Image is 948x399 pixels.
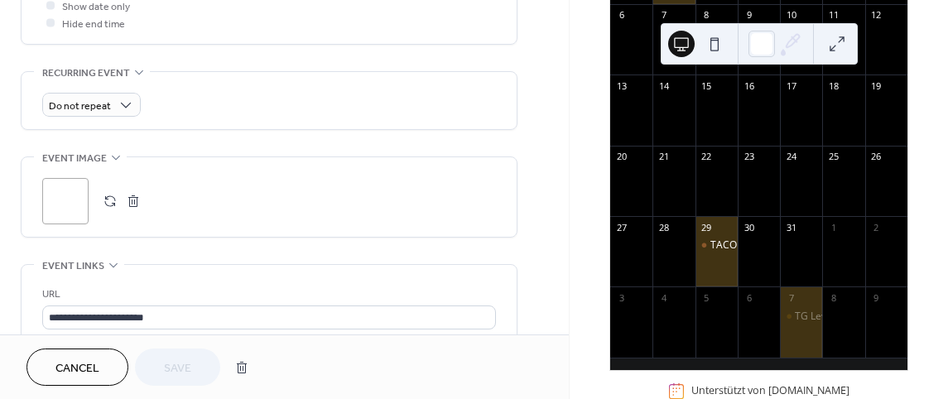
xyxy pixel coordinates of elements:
div: TACO MEX QUIZ 25/05 [695,238,738,252]
div: 18 [827,79,840,92]
div: 24 [785,151,797,163]
span: Hide end time [62,16,125,33]
div: 23 [743,151,755,163]
div: 1 [827,221,840,233]
div: 30 [743,221,755,233]
div: 19 [870,79,883,92]
div: Unterstützt von [691,384,849,398]
div: 3 [615,291,628,304]
div: TG Leverkusen QUIZ 25/05 [780,310,822,324]
div: 5 [700,291,713,304]
div: 10 [785,9,797,22]
div: 17 [785,79,797,92]
div: 8 [700,9,713,22]
div: 25 [827,151,840,163]
div: 21 [657,151,670,163]
span: Cancel [55,360,99,377]
button: Cancel [26,349,128,386]
div: 31 [785,221,797,233]
div: 2 [870,221,883,233]
div: 20 [615,151,628,163]
div: 15 [700,79,713,92]
div: 26 [870,151,883,163]
div: 7 [785,291,797,304]
div: 4 [657,291,670,304]
span: Event image [42,150,107,167]
div: 16 [743,79,755,92]
div: 28 [657,221,670,233]
div: 9 [870,291,883,304]
div: 9 [743,9,755,22]
div: 6 [743,291,755,304]
div: ; [42,178,89,224]
div: 29 [700,221,713,233]
div: TG Leverkusen QUIZ 25/05 [795,310,918,324]
span: Recurring event [42,65,130,82]
div: 14 [657,79,670,92]
a: [DOMAIN_NAME] [768,384,849,398]
div: 8 [827,291,840,304]
span: Event links [42,257,104,275]
div: 7 [657,9,670,22]
div: 12 [870,9,883,22]
div: 22 [700,151,713,163]
div: 27 [615,221,628,233]
div: 11 [827,9,840,22]
div: URL [42,286,493,303]
div: 13 [615,79,628,92]
div: 6 [615,9,628,22]
div: TACO MEX QUIZ 25/05 [710,238,815,252]
span: Do not repeat [49,97,111,116]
